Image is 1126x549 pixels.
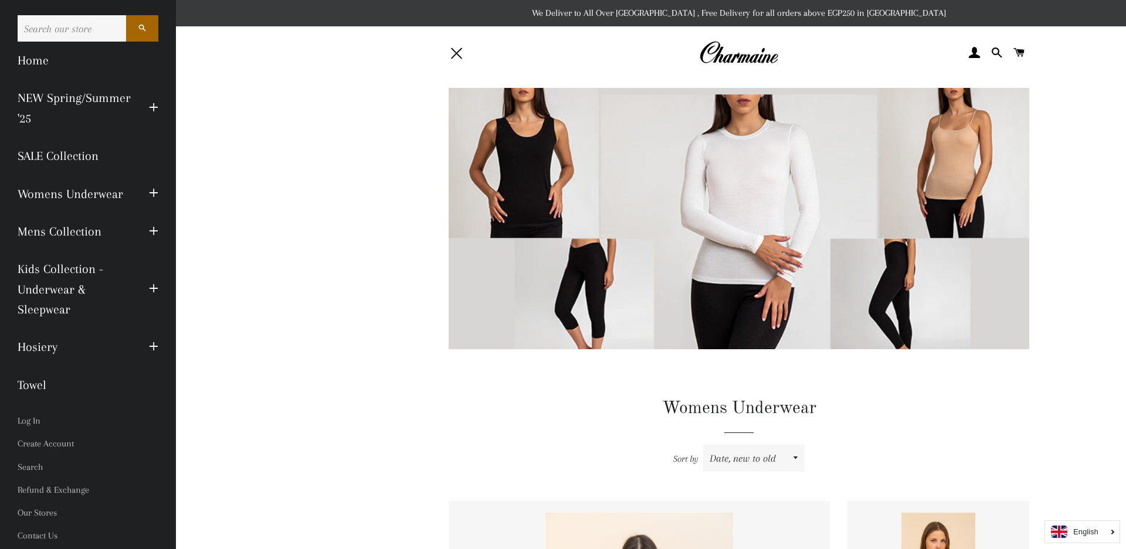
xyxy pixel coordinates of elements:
[18,15,126,42] input: Search our store
[9,42,167,79] a: Home
[9,328,140,366] a: Hosiery
[673,453,698,464] span: Sort by
[9,250,140,328] a: Kids Collection - Underwear & Sleepwear
[9,479,167,502] a: Refund & Exchange
[699,40,778,66] img: Charmaine Egypt
[9,432,167,455] a: Create Account
[9,410,167,432] a: Log In
[9,366,167,404] a: Towel
[9,213,140,250] a: Mens Collection
[449,88,1029,378] img: Womens Underwear
[1073,528,1098,536] i: English
[9,79,140,137] a: NEW Spring/Summer '25
[9,524,167,547] a: Contact Us
[449,396,1029,421] h1: Womens Underwear
[9,502,167,524] a: Our Stores
[9,137,167,175] a: SALE Collection
[1051,526,1114,538] a: English
[9,456,167,479] a: Search
[9,175,140,213] a: Womens Underwear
